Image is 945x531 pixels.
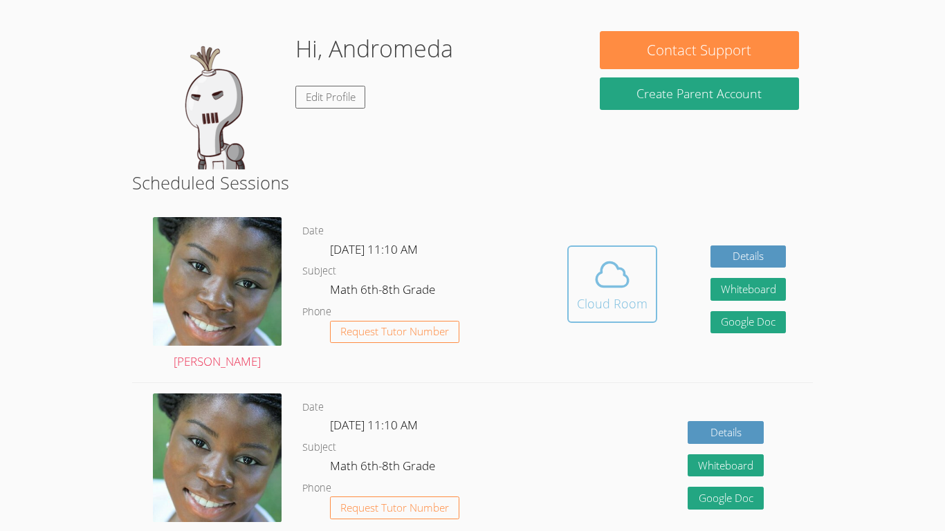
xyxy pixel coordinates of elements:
[688,487,764,510] a: Google Doc
[567,245,657,323] button: Cloud Room
[330,496,459,519] button: Request Tutor Number
[302,480,331,497] dt: Phone
[710,245,787,268] a: Details
[302,439,336,456] dt: Subject
[600,77,799,110] button: Create Parent Account
[688,454,764,477] button: Whiteboard
[330,241,418,257] span: [DATE] 11:10 AM
[153,393,282,522] img: 1000004422.jpg
[340,503,449,513] span: Request Tutor Number
[688,421,764,444] a: Details
[330,280,438,304] dd: Math 6th-8th Grade
[302,304,331,321] dt: Phone
[577,294,648,313] div: Cloud Room
[340,326,449,337] span: Request Tutor Number
[330,417,418,433] span: [DATE] 11:10 AM
[330,321,459,344] button: Request Tutor Number
[295,86,366,109] a: Edit Profile
[330,456,438,480] dd: Math 6th-8th Grade
[146,31,284,169] img: default.png
[153,217,282,346] img: 1000004422.jpg
[295,31,453,66] h1: Hi, Andromeda
[132,169,813,196] h2: Scheduled Sessions
[153,217,282,372] a: [PERSON_NAME]
[710,311,787,334] a: Google Doc
[600,31,799,69] button: Contact Support
[710,278,787,301] button: Whiteboard
[302,263,336,280] dt: Subject
[302,399,324,416] dt: Date
[302,223,324,240] dt: Date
